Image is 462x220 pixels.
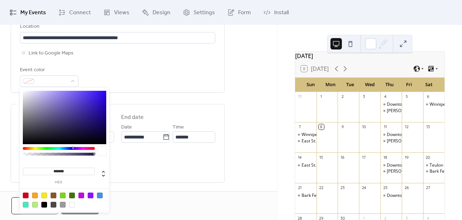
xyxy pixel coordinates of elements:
[88,193,93,198] div: #9013FE
[222,3,256,22] a: Form
[404,154,409,160] div: 19
[302,193,370,199] div: Bark Fest - The Ultimate Dog Party
[23,202,29,208] div: #50E3C2
[302,138,366,144] div: East St. [PERSON_NAME] Market
[383,185,388,190] div: 25
[60,193,66,198] div: #7ED321
[301,78,320,92] div: Sun
[340,185,345,190] div: 23
[383,94,388,99] div: 4
[297,185,303,190] div: 21
[194,9,215,17] span: Settings
[380,108,402,114] div: Steinbach Farmers Market
[387,168,453,174] div: [PERSON_NAME] Farmers Market
[361,154,366,160] div: 17
[404,124,409,130] div: 12
[98,3,135,22] a: Views
[319,94,324,99] div: 1
[399,78,419,92] div: Fri
[423,101,445,108] div: Winnipeg Dog Show - Heart of The Continent Kennel Club
[32,193,38,198] div: #F5A623
[295,52,445,60] div: [DATE]
[238,9,251,17] span: Form
[178,3,220,22] a: Settings
[114,9,129,17] span: Views
[404,94,409,99] div: 5
[60,202,66,208] div: #9B9B9B
[387,108,453,114] div: [PERSON_NAME] Farmers Market
[53,3,96,22] a: Connect
[380,168,402,174] div: Steinbach Farmers Market
[380,101,402,108] div: Downtown Winnipeg Farmers Market
[425,185,431,190] div: 27
[69,193,75,198] div: #417505
[387,138,453,144] div: [PERSON_NAME] Farmers Market
[361,185,366,190] div: 24
[274,9,289,17] span: Install
[302,132,415,138] div: Winnipeg Dog Show - Heart of The Continent Kennel Club
[69,202,75,208] div: #FFFFFF
[295,132,317,138] div: Winnipeg Dog Show - Heart of The Continent Kennel Club
[23,180,95,184] label: hex
[51,202,56,208] div: #4A4A4A
[340,124,345,130] div: 9
[404,185,409,190] div: 26
[78,193,84,198] div: #BD10E0
[97,193,103,198] div: #4A90E2
[380,132,402,138] div: Downtown Winnipeg Farmers Market
[32,202,38,208] div: #B8E986
[121,123,132,132] span: Date
[20,66,77,74] div: Event color
[425,124,431,130] div: 13
[361,94,366,99] div: 3
[295,138,317,144] div: East St. Paul Farmers Market
[360,78,380,92] div: Wed
[340,78,360,92] div: Tue
[41,202,47,208] div: #000000
[295,193,317,199] div: Bark Fest - The Ultimate Dog Party
[320,78,340,92] div: Mon
[137,3,176,22] a: Design
[383,154,388,160] div: 18
[302,162,366,168] div: East St. [PERSON_NAME] Market
[383,124,388,130] div: 11
[319,154,324,160] div: 15
[380,78,399,92] div: Thu
[153,9,170,17] span: Design
[29,49,73,58] span: Link to Google Maps
[23,193,29,198] div: #D0021B
[380,162,402,168] div: Downtown Winnipeg Farmers Market
[319,185,324,190] div: 22
[297,154,303,160] div: 14
[380,193,402,199] div: Downtown Winnipeg Farmers Market
[423,162,445,168] div: Teulon Pumpkinfest
[297,124,303,130] div: 7
[423,168,445,174] div: Bark Fest - The Ultimate Dog Party
[69,9,91,17] span: Connect
[361,124,366,130] div: 10
[258,3,294,22] a: Install
[173,123,184,132] span: Time
[425,154,431,160] div: 20
[295,162,317,168] div: East St. Paul Farmers Market
[340,94,345,99] div: 2
[340,154,345,160] div: 16
[419,78,439,92] div: Sat
[297,94,303,99] div: 31
[319,124,324,130] div: 8
[425,94,431,99] div: 6
[51,193,56,198] div: #8B572A
[4,3,51,22] a: My Events
[20,22,214,31] div: Location
[11,197,58,214] button: Cancel
[380,138,402,144] div: Steinbach Farmers Market
[20,9,46,17] span: My Events
[121,113,144,122] div: End date
[41,193,47,198] div: #F8E71C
